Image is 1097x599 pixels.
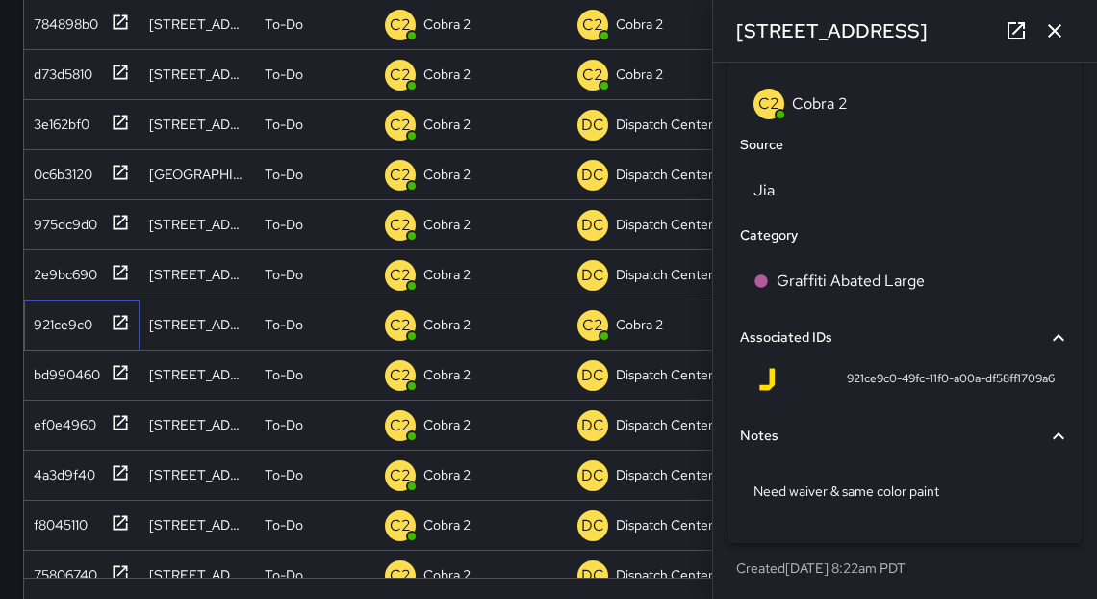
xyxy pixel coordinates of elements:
[265,265,303,284] p: To-Do
[581,564,604,587] p: DC
[149,465,245,484] div: 2336 Harrison Street
[581,514,604,537] p: DC
[390,164,411,187] p: C2
[423,415,471,434] p: Cobra 2
[390,264,411,287] p: C2
[149,265,245,284] div: 337 19th Street
[26,357,100,384] div: bd990460
[390,314,411,337] p: C2
[616,365,713,384] p: Dispatch Center
[390,64,411,87] p: C2
[581,214,604,237] p: DC
[26,257,97,284] div: 2e9bc690
[265,215,303,234] p: To-Do
[616,215,713,234] p: Dispatch Center
[26,7,98,34] div: 784898b0
[149,415,245,434] div: 315 27th Street
[581,114,604,137] p: DC
[423,565,471,585] p: Cobra 2
[423,165,471,184] p: Cobra 2
[149,515,245,534] div: 412 15th Street
[390,514,411,537] p: C2
[616,14,663,34] p: Cobra 2
[616,115,713,134] p: Dispatch Center
[423,215,471,234] p: Cobra 2
[423,265,471,284] p: Cobra 2
[616,165,713,184] p: Dispatch Center
[616,65,663,84] p: Cobra 2
[390,13,411,37] p: C2
[265,465,303,484] p: To-Do
[149,315,245,334] div: 505 17th Street
[423,465,471,484] p: Cobra 2
[390,114,411,137] p: C2
[581,464,604,487] p: DC
[26,407,96,434] div: ef0e4960
[390,564,411,587] p: C2
[26,307,92,334] div: 921ce9c0
[26,508,88,534] div: f8045110
[149,14,245,34] div: 1245 Broadway
[265,415,303,434] p: To-Do
[26,57,92,84] div: d73d5810
[616,315,663,334] p: Cobra 2
[265,365,303,384] p: To-Do
[149,365,245,384] div: 1205 Franklin Street
[390,364,411,387] p: C2
[582,13,603,37] p: C2
[423,65,471,84] p: Cobra 2
[581,164,604,187] p: DC
[616,515,713,534] p: Dispatch Center
[149,65,245,84] div: 755 Franklin Street
[582,314,603,337] p: C2
[26,207,97,234] div: 975dc9d0
[265,14,303,34] p: To-Do
[581,264,604,287] p: DC
[26,558,97,585] div: 75806740
[149,565,245,585] div: 1245 Broadway
[149,165,245,184] div: 1523b Webster Street
[616,565,713,585] p: Dispatch Center
[581,364,604,387] p: DC
[423,315,471,334] p: Cobra 2
[616,465,713,484] p: Dispatch Center
[26,457,95,484] div: 4a3d9f40
[423,14,471,34] p: Cobra 2
[390,414,411,437] p: C2
[26,157,92,184] div: 0c6b3120
[265,165,303,184] p: To-Do
[423,115,471,134] p: Cobra 2
[423,365,471,384] p: Cobra 2
[265,115,303,134] p: To-Do
[265,315,303,334] p: To-Do
[423,515,471,534] p: Cobra 2
[149,115,245,134] div: 440 11th Street
[390,464,411,487] p: C2
[616,265,713,284] p: Dispatch Center
[581,414,604,437] p: DC
[26,107,89,134] div: 3e162bf0
[265,565,303,585] p: To-Do
[149,215,245,234] div: 9 Grand Avenue
[582,64,603,87] p: C2
[265,65,303,84] p: To-Do
[616,415,713,434] p: Dispatch Center
[390,214,411,237] p: C2
[265,515,303,534] p: To-Do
